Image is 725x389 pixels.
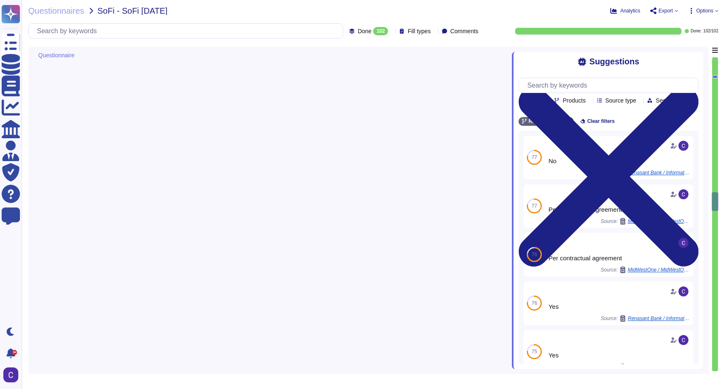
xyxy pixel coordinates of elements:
[628,316,690,321] span: Renasant Bank / Information Security Due Diligence Questionnaire [DATE]-[DATE] Final
[33,24,343,38] input: Search by keywords
[678,141,688,151] img: user
[98,7,168,15] span: SoFi - SoFi [DATE]
[12,350,17,355] div: 9+
[691,29,702,33] span: Done:
[601,315,690,322] span: Source:
[678,189,688,199] img: user
[610,7,640,14] button: Analytics
[678,335,688,345] img: user
[678,286,688,296] img: user
[358,28,371,34] span: Done
[531,252,537,257] span: 76
[531,203,537,208] span: 77
[703,29,718,33] span: 102 / 102
[373,27,388,35] div: 102
[659,8,673,13] span: Export
[696,8,713,13] span: Options
[450,28,479,34] span: Comments
[408,28,430,34] span: Fill types
[620,8,640,13] span: Analytics
[28,7,84,15] span: Questionnaires
[38,52,74,58] span: Questionnaire
[531,301,537,306] span: 76
[548,352,690,358] div: Yes
[3,367,18,382] img: user
[2,366,24,384] button: user
[548,303,690,310] div: Yes
[531,155,537,160] span: 77
[531,349,537,354] span: 75
[523,78,698,93] input: Search by keywords
[678,238,688,248] img: user
[601,364,690,370] span: Source:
